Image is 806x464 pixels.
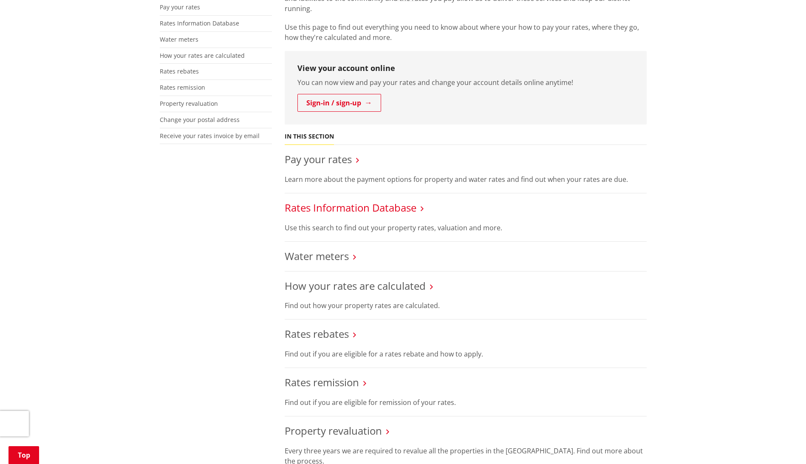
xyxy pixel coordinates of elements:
[8,446,39,464] a: Top
[160,83,205,91] a: Rates remission
[285,223,647,233] p: Use this search to find out your property rates, valuation and more.
[767,428,798,459] iframe: Messenger Launcher
[285,397,647,407] p: Find out if you are eligible for remission of your rates.
[160,35,198,43] a: Water meters
[285,424,382,438] a: Property revaluation
[285,174,647,184] p: Learn more about the payment options for property and water rates and find out when your rates ar...
[285,201,416,215] a: Rates Information Database
[297,94,381,112] a: Sign-in / sign-up
[160,19,239,27] a: Rates Information Database
[297,64,634,73] h3: View your account online
[285,349,647,359] p: Find out if you are eligible for a rates rebate and how to apply.
[285,22,647,42] p: Use this page to find out everything you need to know about where your how to pay your rates, whe...
[285,300,647,311] p: Find out how your property rates are calculated.
[160,3,200,11] a: Pay your rates
[160,132,260,140] a: Receive your rates invoice by email
[297,77,634,88] p: You can now view and pay your rates and change your account details online anytime!
[285,133,334,140] h5: In this section
[285,249,349,263] a: Water meters
[285,375,359,389] a: Rates remission
[285,279,426,293] a: How your rates are calculated
[160,67,199,75] a: Rates rebates
[285,152,352,166] a: Pay your rates
[285,327,349,341] a: Rates rebates
[160,51,245,59] a: How your rates are calculated
[160,99,218,108] a: Property revaluation
[160,116,240,124] a: Change your postal address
